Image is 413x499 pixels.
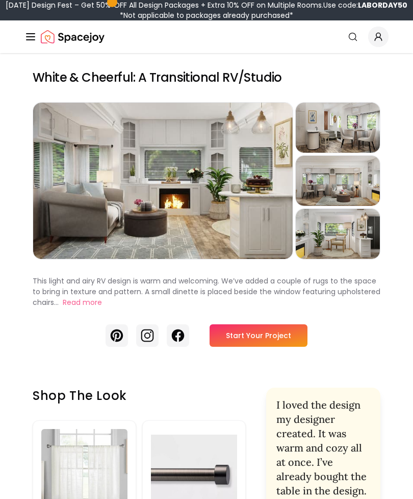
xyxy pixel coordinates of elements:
h3: Shop the look [33,388,246,404]
nav: Global [24,20,389,53]
a: Spacejoy [41,27,105,47]
p: This light and airy RV design is warm and welcoming. We’ve added a couple of rugs to the space to... [33,276,380,307]
h2: I loved the design my designer created. It was warm and cozy all at once. I’ve already bought the... [276,398,370,498]
h2: White & Cheerful: A Transitional RV/Studio [33,69,380,86]
img: Spacejoy Logo [41,27,105,47]
span: *Not applicable to packages already purchased* [120,10,293,20]
a: Start Your Project [210,324,307,347]
button: Read more [63,297,102,308]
